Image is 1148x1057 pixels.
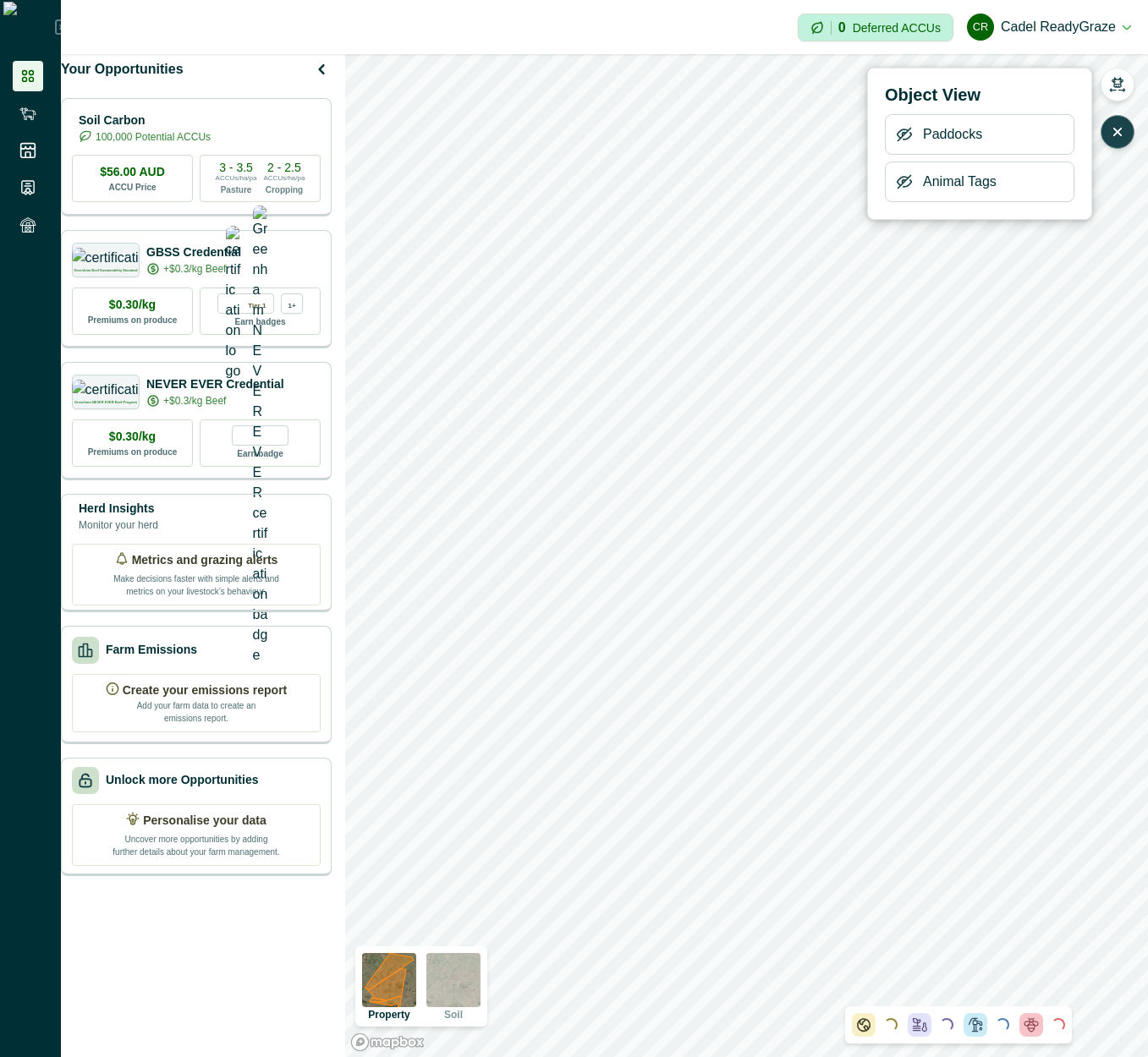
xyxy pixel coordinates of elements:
[109,296,156,314] p: $0.30/kg
[163,261,226,277] p: +$0.3/kg Beef
[146,244,241,261] p: GBSS Credential
[967,7,1131,47] button: Cadel ReadyGrazeCadel ReadyGraze
[362,953,416,1007] img: property preview
[133,699,260,725] p: Add your farm data to create an emissions report.
[237,446,283,460] p: Earn badge
[100,163,165,181] p: $56.00 AUD
[79,500,158,518] p: Herd Insights
[112,830,281,858] p: Uncover more opportunities by adding further details about your farm management.
[226,226,241,381] img: certification logo
[444,1010,463,1020] p: Soil
[923,124,982,145] p: Paddocks
[79,518,158,533] p: Monitor your herd
[72,248,140,265] img: certification logo
[61,59,184,79] p: Your Opportunities
[146,375,284,393] p: NEVER EVER Credential
[106,771,258,789] p: Unlock more Opportunities
[264,173,305,183] p: ACCUs/ha/pa
[109,428,156,446] p: $0.30/kg
[248,298,266,309] p: Tier 1
[79,112,211,129] p: Soil Carbon
[253,205,268,665] img: Greenham NEVER EVER certification badge
[885,82,1074,107] p: Object View
[234,314,285,328] p: Earn badges
[288,298,295,309] p: 1+
[838,21,846,35] p: 0
[267,162,301,173] p: 2 - 2.5
[281,293,303,314] div: more credentials avaialble
[426,953,481,1007] img: soil preview
[88,314,178,326] p: Premiums on produce
[96,129,211,145] p: 100,000 Potential ACCUs
[3,2,55,52] img: Logo
[923,172,997,192] p: Animal Tags
[266,183,303,196] p: Cropping
[112,569,281,598] p: Make decisions faster with simple alerts and metrics on your livestock’s behaviour.
[163,393,226,408] p: +$0.3/kg Beef
[853,21,941,34] p: Deferred ACCUs
[88,446,178,458] p: Premiums on produce
[143,812,266,830] p: Personalise your data
[72,380,140,397] img: certification logo
[108,181,156,194] p: ACCU Price
[221,183,252,196] p: Pasture
[368,1010,409,1020] p: Property
[74,269,137,272] p: Greenham Beef Sustainability Standard
[219,162,253,173] p: 3 - 3.5
[123,682,288,699] p: Create your emissions report
[350,1032,425,1052] a: Mapbox logo
[132,551,278,569] p: Metrics and grazing alerts
[216,173,257,183] p: ACCUs/ha/pa
[106,641,197,659] p: Farm Emissions
[74,401,137,404] p: Greenham NEVER EVER Beef Program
